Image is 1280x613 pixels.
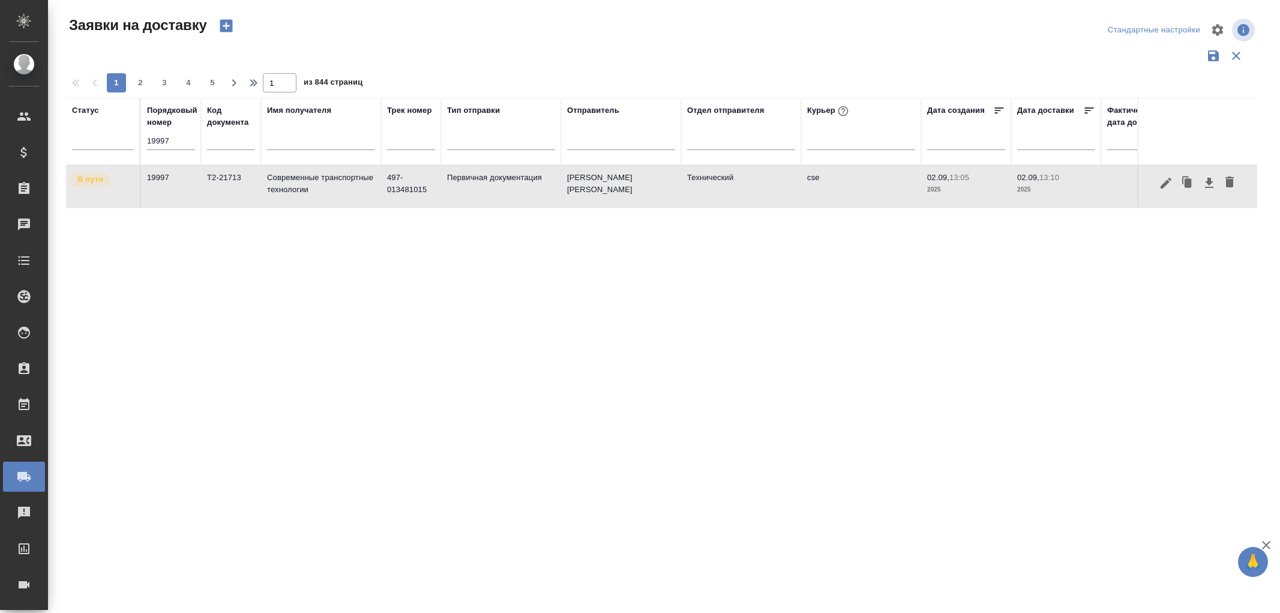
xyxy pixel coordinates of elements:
button: Клонировать [1176,172,1199,195]
td: [PERSON_NAME] [PERSON_NAME] [561,166,681,208]
span: 2 [131,77,150,89]
p: 02.09, [927,173,949,182]
div: Заявка принята в работу [69,172,134,188]
div: Курьер [807,103,851,119]
div: Дата доставки [1017,104,1074,116]
button: Создать [212,16,241,36]
p: 2025 [927,184,1005,196]
td: 497-013481015 [381,166,441,208]
button: 5 [203,73,222,92]
button: Сбросить фильтры [1225,44,1248,67]
td: cse [801,166,921,208]
p: 13:10 [1039,173,1059,182]
div: Тип отправки [447,104,500,116]
button: При выборе курьера статус заявки автоматически поменяется на «Принята» [835,103,851,119]
span: Посмотреть информацию [1232,19,1257,41]
td: Первичная документация [441,166,561,208]
p: 2025 [1017,184,1095,196]
div: Фактическая дата доставки [1107,104,1173,128]
td: Современные транспортные технологии [261,166,381,208]
div: Статус [72,104,99,116]
span: Заявки на доставку [66,16,207,35]
span: из 844 страниц [304,75,362,92]
button: 4 [179,73,198,92]
span: 3 [155,77,174,89]
div: Имя получателя [267,104,331,116]
p: 13:05 [949,173,969,182]
td: Технический [681,166,801,208]
td: 19997 [141,166,201,208]
div: Трек номер [387,104,432,116]
p: 02.09, [1017,173,1039,182]
button: Сохранить фильтры [1202,44,1225,67]
div: Дата создания [927,104,985,116]
div: Отправитель [567,104,619,116]
button: 3 [155,73,174,92]
div: Отдел отправителя [687,104,764,116]
span: 5 [203,77,222,89]
span: 🙏 [1243,549,1263,575]
div: Порядковый номер [147,104,197,128]
div: split button [1105,21,1203,40]
span: Настроить таблицу [1203,16,1232,44]
button: Удалить [1219,172,1240,195]
button: 🙏 [1238,547,1268,577]
button: 2 [131,73,150,92]
span: 4 [179,77,198,89]
p: В пути [77,174,103,186]
button: Редактировать [1156,172,1176,195]
td: Т2-21713 [201,166,261,208]
div: Код документа [207,104,255,128]
button: Скачать [1199,172,1219,195]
